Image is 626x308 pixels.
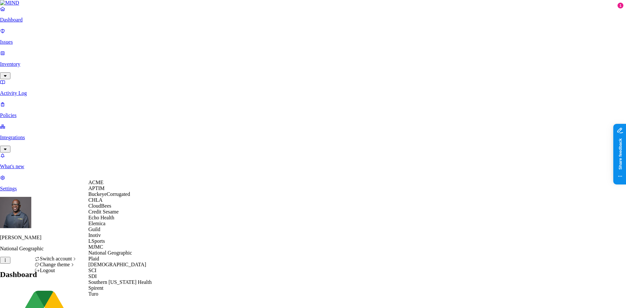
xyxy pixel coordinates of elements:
span: Echo Health [88,215,114,220]
span: ACME [88,180,103,185]
div: 1 [618,3,623,8]
span: Inotiv [88,232,101,238]
span: BuckeyeCorrugated [88,191,130,197]
span: MJMC [88,244,103,250]
span: National Geographic [88,250,132,256]
span: Southern [US_STATE] Health [88,279,152,285]
span: Switch account [40,256,72,261]
span: CloudBees [88,203,111,209]
span: Turo [88,291,98,297]
span: Credit Sesame [88,209,119,214]
span: Elemica [88,221,105,226]
span: Plaid [88,256,99,261]
span: SDI [88,273,97,279]
span: Spirent [88,285,103,291]
span: CHLA [88,197,103,203]
span: SCI [88,268,97,273]
span: [DEMOGRAPHIC_DATA] [88,262,146,267]
span: Change theme [40,262,70,267]
span: APTIM [88,185,105,191]
div: Logout [35,268,77,273]
span: Guild [88,227,100,232]
span: LSports [88,238,105,244]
